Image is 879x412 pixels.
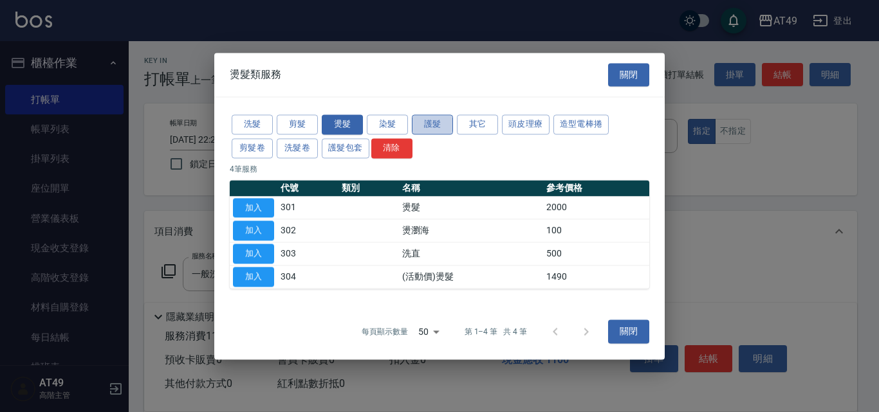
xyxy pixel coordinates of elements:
[608,320,649,344] button: 關閉
[277,242,338,265] td: 303
[277,196,338,219] td: 301
[399,265,543,289] td: (活動價)燙髮
[322,114,363,134] button: 燙髮
[233,198,274,218] button: 加入
[233,244,274,264] button: 加入
[543,180,649,197] th: 參考價格
[232,138,273,158] button: 剪髮卷
[465,326,527,337] p: 第 1–4 筆 共 4 筆
[232,114,273,134] button: 洗髮
[367,114,408,134] button: 染髮
[399,196,543,219] td: 燙髮
[502,114,550,134] button: 頭皮理療
[543,265,649,289] td: 1490
[277,114,318,134] button: 剪髮
[277,219,338,242] td: 302
[362,326,408,337] p: 每頁顯示數量
[553,114,609,134] button: 造型電棒捲
[543,219,649,242] td: 100
[230,68,281,81] span: 燙髮類服務
[277,138,318,158] button: 洗髮卷
[277,180,338,197] th: 代號
[322,138,369,158] button: 護髮包套
[413,314,444,349] div: 50
[230,163,649,175] p: 4 筆服務
[543,196,649,219] td: 2000
[233,267,274,287] button: 加入
[399,219,543,242] td: 燙瀏海
[233,221,274,241] button: 加入
[457,114,498,134] button: 其它
[608,63,649,87] button: 關閉
[399,242,543,265] td: 洗直
[543,242,649,265] td: 500
[338,180,400,197] th: 類別
[412,114,453,134] button: 護髮
[371,138,412,158] button: 清除
[277,265,338,289] td: 304
[399,180,543,197] th: 名稱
